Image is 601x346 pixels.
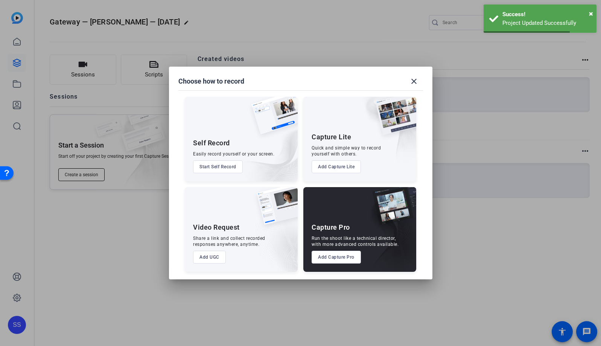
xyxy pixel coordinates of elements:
[589,9,593,18] span: ×
[312,160,361,173] button: Add Capture Lite
[409,77,418,86] mat-icon: close
[193,251,226,264] button: Add UGC
[312,145,381,157] div: Quick and simple way to record yourself with others.
[254,210,298,272] img: embarkstudio-ugc-content.png
[361,197,416,272] img: embarkstudio-capture-pro.png
[367,187,416,233] img: capture-pro.png
[502,19,591,27] div: Project Updated Successfully
[232,113,298,181] img: embarkstudio-self-record.png
[193,151,274,157] div: Easily record yourself or your screen.
[193,160,243,173] button: Start Self Record
[589,8,593,19] button: Close
[349,97,416,172] img: embarkstudio-capture-lite.png
[251,187,298,233] img: ugc-content.png
[502,10,591,19] div: Success!
[178,77,244,86] h1: Choose how to record
[312,133,351,142] div: Capture Lite
[246,97,298,142] img: self-record.png
[370,97,416,143] img: capture-lite.png
[312,235,399,247] div: Run the shoot like a technical director, with more advanced controls available.
[193,139,230,148] div: Self Record
[193,223,240,232] div: Video Request
[312,223,350,232] div: Capture Pro
[193,235,265,247] div: Share a link and collect recorded responses anywhere, anytime.
[312,251,361,264] button: Add Capture Pro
